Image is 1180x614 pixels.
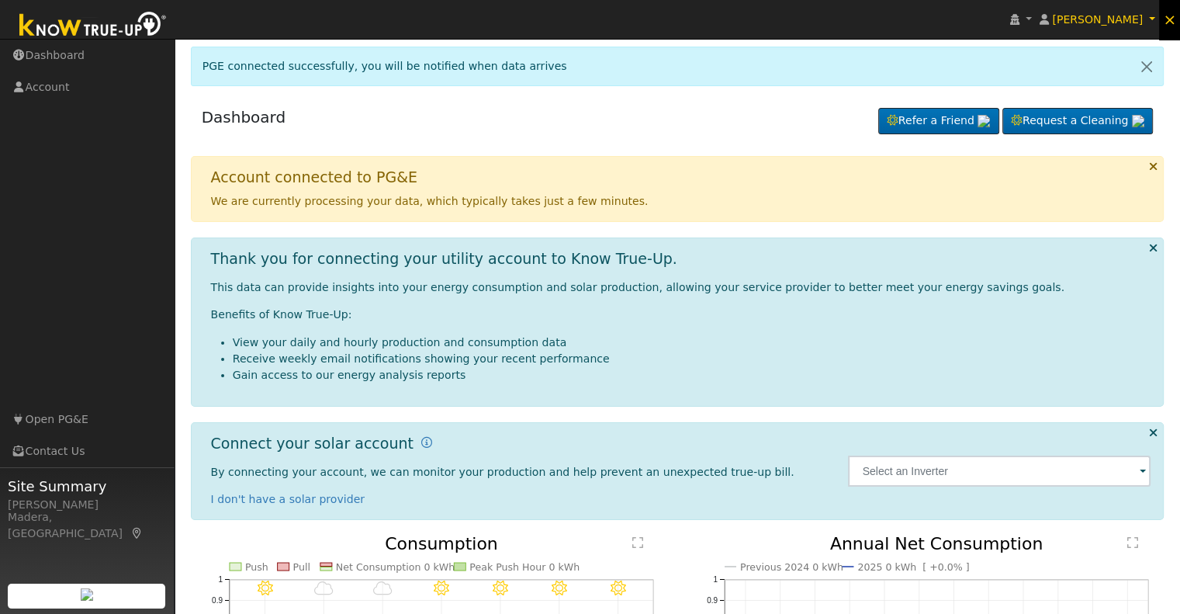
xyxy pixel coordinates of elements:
i: 9/23 - Clear [611,581,626,596]
div: PGE connected successfully, you will be notified when data arrives [191,47,1164,86]
a: Refer a Friend [878,108,999,134]
text: 2025 0 kWh [ +0.0% ] [857,561,969,573]
span: × [1163,10,1176,29]
li: View your daily and hourly production and consumption data [233,335,1151,351]
span: Site Summary [8,476,166,497]
h1: Connect your solar account [211,435,414,453]
img: retrieve [978,115,990,127]
text: Peak Push Hour 0 kWh [469,561,580,573]
i: 9/18 - MostlyCloudy [313,581,333,596]
i: 9/17 - Clear [257,581,272,596]
li: Gain access to our energy analysis reports [233,367,1151,383]
li: Receive weekly email notifications showing your recent performance [233,351,1151,367]
a: Map [130,527,144,539]
text: Push [245,561,268,573]
text:  [1127,536,1138,549]
text: 1 [713,575,718,584]
text: 0.9 [707,596,718,605]
img: retrieve [81,588,93,601]
img: Know True-Up [12,9,175,43]
a: I don't have a solar provider [211,493,365,505]
p: Benefits of Know True-Up: [211,307,1151,323]
a: Dashboard [202,108,286,127]
span: We are currently processing your data, which typically takes just a few minutes. [211,195,649,207]
i: 9/21 - Clear [493,581,508,596]
text: Previous 2024 0 kWh [740,561,843,573]
i: 9/22 - Clear [552,581,567,596]
a: Close [1130,47,1163,85]
h1: Thank you for connecting your utility account to Know True-Up. [211,250,677,268]
h1: Account connected to PG&E [211,168,417,186]
div: Madera, [GEOGRAPHIC_DATA] [8,509,166,542]
img: retrieve [1132,115,1144,127]
text: Pull [292,561,310,573]
text: 1 [218,575,223,584]
text: 0.9 [212,596,223,605]
i: 9/20 - Clear [434,581,449,596]
span: [PERSON_NAME] [1052,13,1143,26]
i: 9/19 - MostlyCloudy [372,581,392,596]
div: [PERSON_NAME] [8,497,166,513]
text: Consumption [385,534,498,553]
text: Annual Net Consumption [830,534,1043,553]
span: This data can provide insights into your energy consumption and solar production, allowing your s... [211,281,1064,293]
text: Net Consumption 0 kWh [336,561,455,573]
span: By connecting your account, we can monitor your production and help prevent an unexpected true-up... [211,466,794,478]
a: Request a Cleaning [1002,108,1153,134]
text:  [632,536,643,549]
input: Select an Inverter [848,456,1151,487]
